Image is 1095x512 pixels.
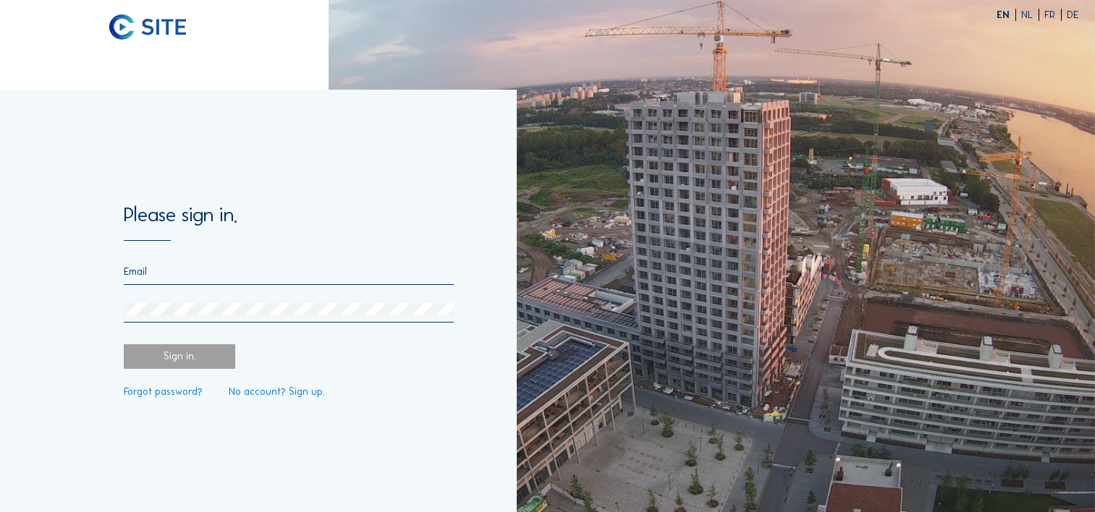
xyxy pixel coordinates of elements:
div: NL [1021,10,1039,20]
div: Please sign in. [124,205,454,241]
a: No account? Sign up. [229,387,325,397]
a: Forgot password? [124,387,203,397]
div: Sign in. [124,344,235,368]
div: DE [1067,10,1078,20]
div: EN [997,10,1016,20]
img: C-SITE logo [109,14,186,40]
input: Email [124,265,454,278]
div: FR [1044,10,1062,20]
